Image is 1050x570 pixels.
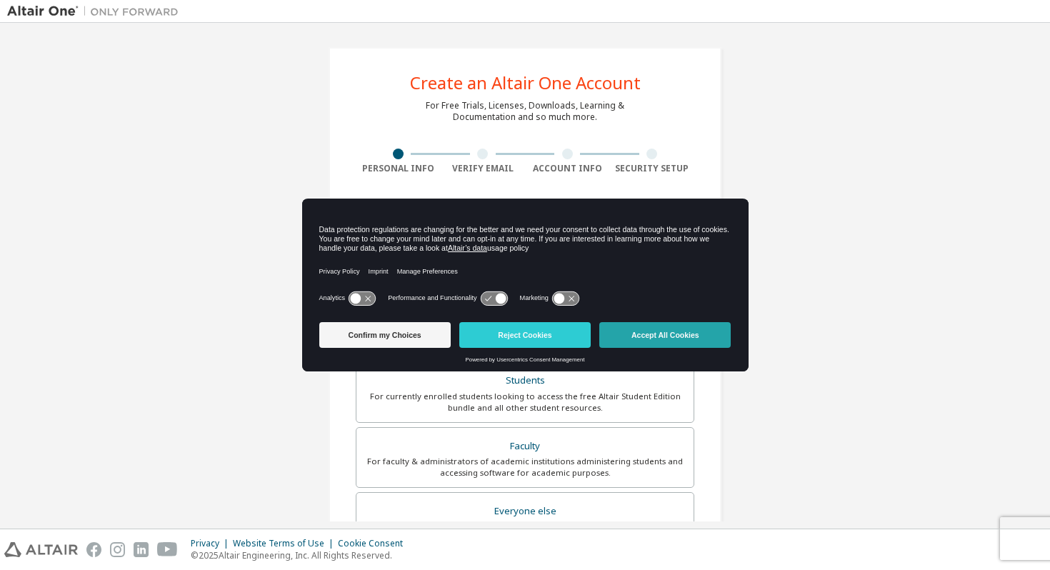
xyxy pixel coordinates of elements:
div: For currently enrolled students looking to access the free Altair Student Edition bundle and all ... [365,391,685,414]
div: Students [365,371,685,391]
div: Personal Info [356,163,441,174]
div: Security Setup [610,163,695,174]
div: Faculty [365,436,685,456]
img: youtube.svg [157,542,178,557]
p: © 2025 Altair Engineering, Inc. All Rights Reserved. [191,549,411,561]
div: For Free Trials, Licenses, Downloads, Learning & Documentation and so much more. [426,100,624,123]
div: Account Info [525,163,610,174]
img: instagram.svg [110,542,125,557]
img: facebook.svg [86,542,101,557]
div: Privacy [191,538,233,549]
div: Verify Email [441,163,526,174]
div: Everyone else [365,501,685,521]
div: Cookie Consent [338,538,411,549]
div: For faculty & administrators of academic institutions administering students and accessing softwa... [365,456,685,479]
img: altair_logo.svg [4,542,78,557]
img: linkedin.svg [134,542,149,557]
div: Website Terms of Use [233,538,338,549]
div: Create an Altair One Account [410,74,641,91]
img: Altair One [7,4,186,19]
